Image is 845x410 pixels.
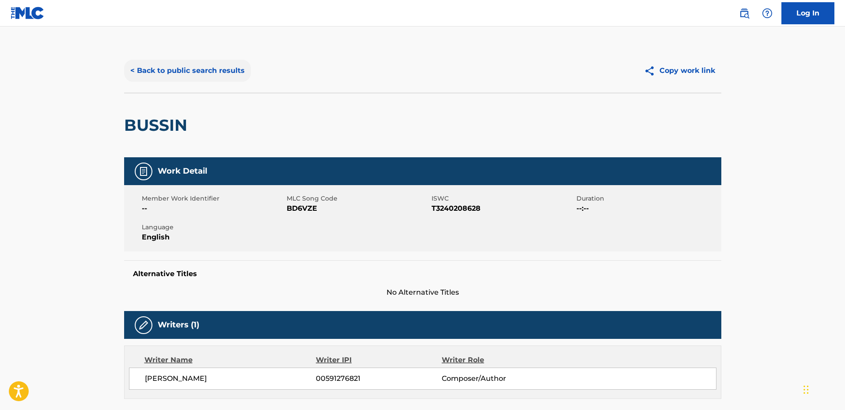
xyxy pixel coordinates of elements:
[638,60,721,82] button: Copy work link
[801,368,845,410] iframe: Chat Widget
[142,223,284,232] span: Language
[138,320,149,330] img: Writers
[124,115,192,135] h2: BUSSIN
[739,8,750,19] img: search
[158,166,207,176] h5: Work Detail
[576,203,719,214] span: --:--
[133,270,712,278] h5: Alternative Titles
[316,355,442,365] div: Writer IPI
[287,194,429,203] span: MLC Song Code
[432,194,574,203] span: ISWC
[781,2,834,24] a: Log In
[576,194,719,203] span: Duration
[735,4,753,22] a: Public Search
[144,355,316,365] div: Writer Name
[442,355,556,365] div: Writer Role
[442,373,556,384] span: Composer/Author
[287,203,429,214] span: BD6VZE
[142,232,284,243] span: English
[762,8,773,19] img: help
[124,60,251,82] button: < Back to public search results
[11,7,45,19] img: MLC Logo
[158,320,199,330] h5: Writers (1)
[142,194,284,203] span: Member Work Identifier
[803,376,809,403] div: Drag
[142,203,284,214] span: --
[138,166,149,177] img: Work Detail
[758,4,776,22] div: Help
[644,65,659,76] img: Copy work link
[432,203,574,214] span: T3240208628
[316,373,441,384] span: 00591276821
[145,373,316,384] span: [PERSON_NAME]
[124,287,721,298] span: No Alternative Titles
